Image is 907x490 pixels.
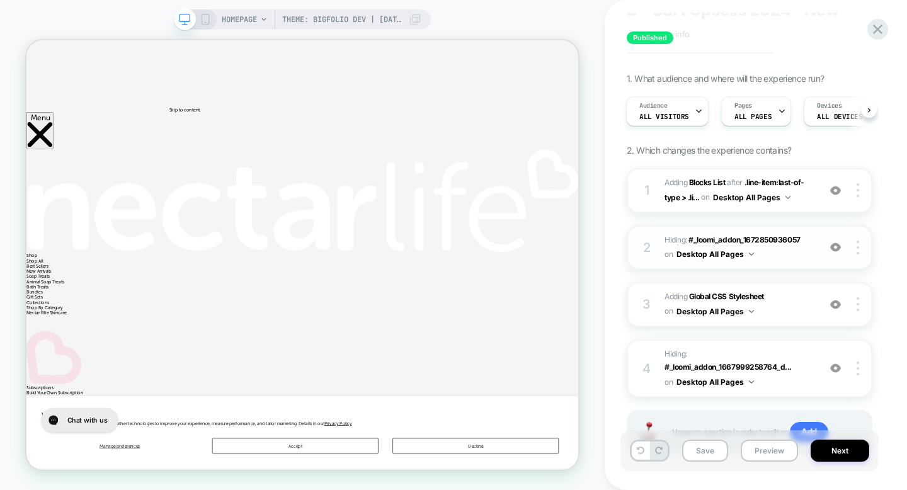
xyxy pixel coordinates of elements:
[701,190,709,204] span: on
[665,290,813,319] span: Adding
[627,145,791,156] span: 2. Which changes the experience contains?
[811,440,869,462] button: Next
[676,374,754,390] button: Desktop All Pages
[1,97,31,109] span: Menu
[817,112,862,121] span: ALL DEVICES
[830,242,841,253] img: crossed eye
[689,178,726,187] b: Blocks List
[817,101,841,110] span: Devices
[41,14,94,27] h1: Chat with us
[830,185,841,196] img: crossed eye
[641,236,653,259] div: 2
[857,297,859,311] img: close
[785,196,790,199] img: down arrow
[634,422,659,442] img: Joystick
[665,248,673,261] span: on
[665,178,726,187] span: Adding
[190,89,231,96] a: Skip to content
[689,292,764,301] b: Global CSS Stylesheet
[790,422,828,442] span: Add
[676,246,754,262] button: Desktop All Pages
[665,362,792,372] span: #_loomi_addon_1667999258764_d...
[665,304,673,318] span: on
[749,253,754,256] img: down arrow
[639,112,689,121] span: All Visitors
[734,101,752,110] span: Pages
[665,375,673,389] span: on
[665,347,813,390] span: Hiding :
[6,4,109,37] button: Gorgias live chat
[672,422,859,442] span: Hover on a section in order to edit or
[665,233,813,263] span: Hiding :
[641,179,653,202] div: 1
[222,9,257,30] span: HOMEPAGE
[857,362,859,375] img: close
[713,190,790,205] button: Desktop All Pages
[749,380,754,384] img: down arrow
[857,183,859,197] img: close
[641,293,653,316] div: 3
[627,29,690,39] span: + Add more info
[830,299,841,310] img: crossed eye
[830,363,841,373] img: crossed eye
[727,178,743,187] span: AFTER
[682,440,728,462] button: Save
[857,241,859,254] img: close
[282,9,402,30] span: Theme: Bigfolio Dev | [DATE]
[639,101,668,110] span: Audience
[641,357,653,380] div: 4
[741,440,798,462] button: Preview
[627,73,824,84] span: 1. What audience and where will the experience run?
[734,112,772,121] span: ALL PAGES
[676,304,754,319] button: Desktop All Pages
[688,235,800,244] span: #_loomi_addon_1672850936057
[749,310,754,313] img: down arrow
[627,31,673,44] span: Published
